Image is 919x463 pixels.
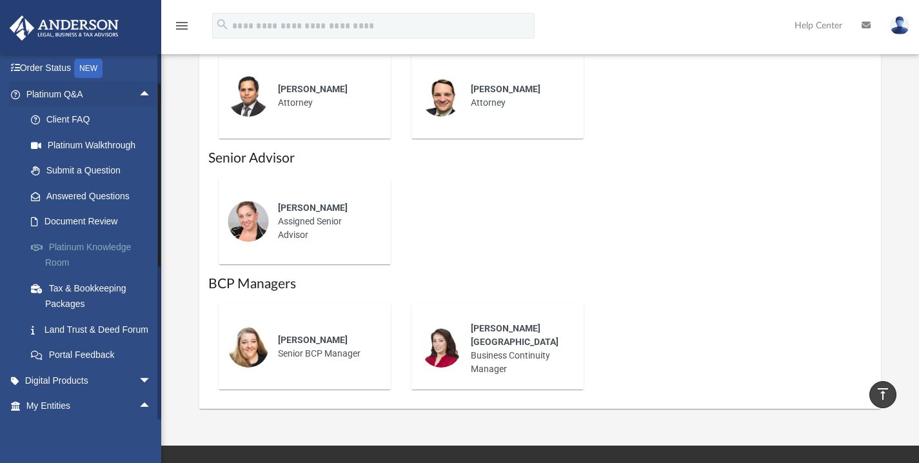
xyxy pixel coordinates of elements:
[278,84,348,94] span: [PERSON_NAME]
[420,75,462,117] img: thumbnail
[890,16,909,35] img: User Pic
[9,368,171,393] a: Digital Productsarrow_drop_down
[269,74,382,119] div: Attorney
[269,192,382,251] div: Assigned Senior Advisor
[228,201,269,242] img: thumbnail
[18,317,171,342] a: Land Trust & Deed Forum
[269,324,382,369] div: Senior BCP Manager
[215,17,230,32] i: search
[18,107,171,133] a: Client FAQ
[462,74,575,119] div: Attorney
[139,419,164,445] span: arrow_drop_down
[9,419,164,444] a: My Anderson Teamarrow_drop_down
[869,381,896,408] a: vertical_align_top
[208,149,873,168] h1: Senior Advisor
[471,84,540,94] span: [PERSON_NAME]
[9,81,171,107] a: Platinum Q&Aarrow_drop_up
[139,81,164,108] span: arrow_drop_up
[228,75,269,117] img: thumbnail
[208,275,873,293] h1: BCP Managers
[174,25,190,34] a: menu
[278,335,348,345] span: [PERSON_NAME]
[139,368,164,394] span: arrow_drop_down
[174,18,190,34] i: menu
[9,55,171,82] a: Order StatusNEW
[74,59,103,78] div: NEW
[18,132,171,158] a: Platinum Walkthrough
[18,275,171,317] a: Tax & Bookkeeping Packages
[471,323,558,347] span: [PERSON_NAME][GEOGRAPHIC_DATA]
[875,386,891,402] i: vertical_align_top
[139,393,164,420] span: arrow_drop_up
[18,342,171,368] a: Portal Feedback
[6,15,123,41] img: Anderson Advisors Platinum Portal
[18,234,171,275] a: Platinum Knowledge Room
[462,313,575,385] div: Business Continuity Manager
[18,183,171,209] a: Answered Questions
[18,158,171,184] a: Submit a Question
[420,326,462,368] img: thumbnail
[278,202,348,213] span: [PERSON_NAME]
[18,209,171,235] a: Document Review
[228,326,269,368] img: thumbnail
[9,393,171,419] a: My Entitiesarrow_drop_up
